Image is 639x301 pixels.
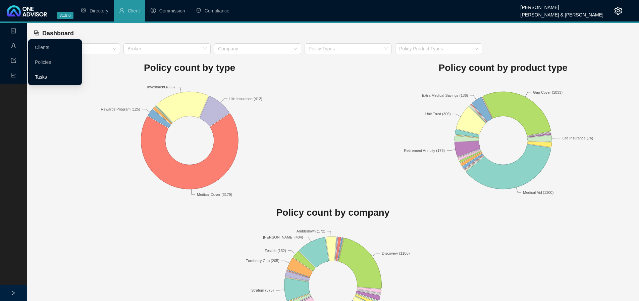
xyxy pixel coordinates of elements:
span: Compliance [205,8,229,13]
text: Life Insurance (76) [563,136,593,140]
span: line-chart [11,70,16,83]
text: Ambledown (172) [297,229,325,233]
text: Investment (865) [147,85,175,89]
text: Zestlife (132) [265,249,286,253]
h1: Policy count by company [33,205,633,220]
h1: Policy count by type [33,60,347,75]
text: Discovery (1106) [382,251,410,255]
span: import [11,55,16,68]
span: user [11,40,16,53]
span: right [11,291,16,295]
span: Client [128,8,140,13]
text: Gap Cover (1033) [533,90,563,94]
text: Retirement Annuity (178) [404,148,445,153]
img: 2df55531c6924b55f21c4cf5d4484680-logo-light.svg [7,5,47,16]
text: Medical Cover (3179) [197,192,232,196]
span: Commission [159,8,185,13]
span: dollar [151,8,156,13]
text: [PERSON_NAME] (484) [263,235,303,239]
text: Rewards Program (125) [101,107,140,111]
div: [PERSON_NAME] & [PERSON_NAME] [521,9,603,16]
span: Dashboard [42,30,74,37]
a: Policies [35,59,51,65]
text: Unit Trust (306) [425,112,450,116]
span: user [119,8,124,13]
a: Clients [35,45,49,50]
span: safety [196,8,201,13]
span: setting [614,7,622,15]
span: profile [11,25,16,39]
text: Turnberry Gap (205) [246,259,279,263]
span: v1.9.6 [57,12,73,19]
div: [PERSON_NAME] [521,2,603,9]
a: Tasks [35,74,47,80]
span: block [34,30,40,36]
text: Extra Medical Savings (136) [422,93,468,97]
span: setting [81,8,86,13]
span: Directory [90,8,108,13]
text: Life Insurance (412) [229,96,262,100]
text: Stratum (375) [251,288,274,292]
text: Medical Aid (1300) [523,190,553,195]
